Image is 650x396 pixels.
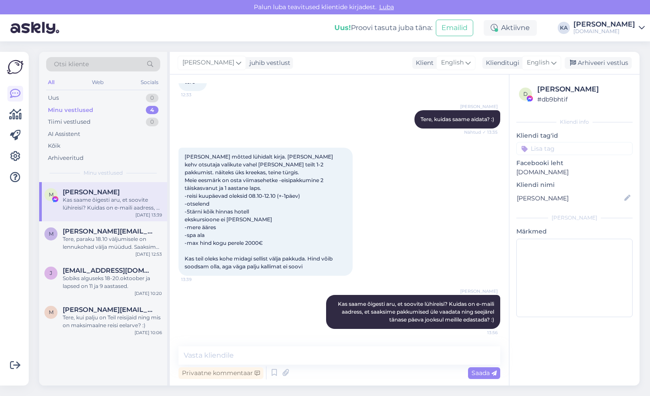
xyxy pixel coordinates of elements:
[517,193,623,203] input: Lisa nimi
[460,288,498,294] span: [PERSON_NAME]
[50,270,52,276] span: j
[90,77,105,88] div: Web
[527,58,549,68] span: English
[181,91,214,98] span: 12:33
[516,168,633,177] p: [DOMAIN_NAME]
[146,94,158,102] div: 0
[63,314,162,329] div: Tere, kui palju on Teil reisijaid ning mis on maksimaalne reisi eelarve? :)
[63,235,162,251] div: Tere, paraku 18.10 väljumisele on lennukohad välja müüdud. Saaksime pakkuda väljumist 16.10. Kas ...
[63,306,153,314] span: Marko.tumanov@mail.ee
[421,116,494,122] span: Tere, kuidas saame aidata? :)
[181,276,214,283] span: 13:39
[135,212,162,218] div: [DATE] 13:39
[516,118,633,126] div: Kliendi info
[84,169,123,177] span: Minu vestlused
[565,57,632,69] div: Arhiveeri vestlus
[334,23,432,33] div: Proovi tasuta juba täna:
[49,230,54,237] span: m
[135,329,162,336] div: [DATE] 10:06
[436,20,473,36] button: Emailid
[537,95,630,104] div: # db9bhtif
[63,196,162,212] div: Kas saame õigesti aru, et soovite lühireisi? Kuidas on e-maili aadress, et saaksime pakkumised ül...
[516,131,633,140] p: Kliendi tag'id
[135,290,162,297] div: [DATE] 10:20
[573,21,645,35] a: [PERSON_NAME][DOMAIN_NAME]
[7,59,24,75] img: Askly Logo
[516,142,633,155] input: Lisa tag
[516,227,633,236] p: Märkmed
[460,103,498,110] span: [PERSON_NAME]
[135,251,162,257] div: [DATE] 12:53
[523,91,528,97] span: d
[516,180,633,190] p: Kliendi nimi
[146,118,158,126] div: 0
[48,154,84,162] div: Arhiveeritud
[49,309,54,315] span: M
[537,84,630,95] div: [PERSON_NAME]
[48,94,59,102] div: Uus
[465,329,498,336] span: 13:56
[412,58,434,68] div: Klient
[573,28,635,35] div: [DOMAIN_NAME]
[63,267,153,274] span: jyriadosi@gmail.com
[558,22,570,34] div: KA
[185,153,334,270] span: [PERSON_NAME] mõtted lühidalt kirja. [PERSON_NAME] kehv otsutaja valikute vahel [PERSON_NAME] tei...
[178,367,263,379] div: Privaatne kommentaar
[63,188,120,196] span: Maick Meibaum
[48,130,80,139] div: AI Assistent
[246,58,290,68] div: juhib vestlust
[63,227,153,235] span: marge.postkast@gmail.com
[48,106,93,115] div: Minu vestlused
[48,118,91,126] div: Tiimi vestlused
[139,77,160,88] div: Socials
[472,369,497,377] span: Saada
[484,20,537,36] div: Aktiivne
[441,58,464,68] span: English
[63,274,162,290] div: Sobiks alguseks 18-20.oktoober ja lapsed on 11 ja 9 aastased.
[338,301,495,323] span: Kas saame õigesti aru, et soovite lühireisi? Kuidas on e-maili aadress, et saaksime pakkumised ül...
[182,58,234,68] span: [PERSON_NAME]
[377,3,397,11] span: Luba
[516,159,633,168] p: Facebooki leht
[464,129,498,135] span: Nähtud ✓ 13:35
[573,21,635,28] div: [PERSON_NAME]
[48,142,61,150] div: Kõik
[334,24,351,32] b: Uus!
[482,58,519,68] div: Klienditugi
[46,77,56,88] div: All
[516,214,633,222] div: [PERSON_NAME]
[54,60,89,69] span: Otsi kliente
[146,106,158,115] div: 4
[49,191,54,198] span: M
